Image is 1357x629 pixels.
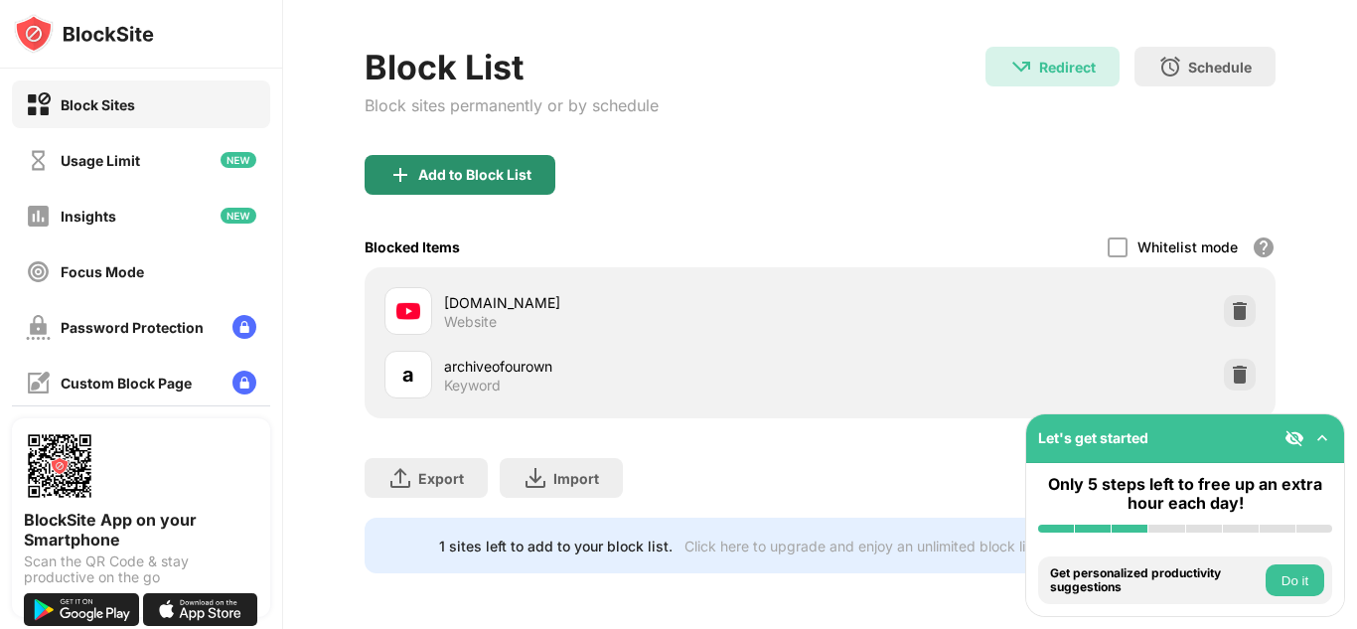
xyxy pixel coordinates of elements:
[439,538,673,554] div: 1 sites left to add to your block list.
[444,313,497,331] div: Website
[365,238,460,255] div: Blocked Items
[1284,428,1304,448] img: eye-not-visible.svg
[365,47,659,87] div: Block List
[444,377,501,394] div: Keyword
[684,538,1041,554] div: Click here to upgrade and enjoy an unlimited block list.
[61,96,135,113] div: Block Sites
[402,360,414,390] div: a
[1266,564,1324,596] button: Do it
[365,95,659,115] div: Block sites permanently or by schedule
[24,430,95,502] img: options-page-qr-code.png
[26,315,51,340] img: password-protection-off.svg
[61,208,116,225] div: Insights
[1038,429,1148,446] div: Let's get started
[26,92,51,117] img: block-on.svg
[61,319,204,336] div: Password Protection
[1312,428,1332,448] img: omni-setup-toggle.svg
[24,510,258,550] div: BlockSite App on your Smartphone
[26,259,51,284] img: focus-off.svg
[444,356,821,377] div: archiveofourown
[221,152,256,168] img: new-icon.svg
[418,470,464,487] div: Export
[26,148,51,173] img: time-usage-off.svg
[232,371,256,394] img: lock-menu.svg
[1039,59,1096,76] div: Redirect
[26,204,51,229] img: insights-off.svg
[396,299,420,323] img: favicons
[61,263,144,280] div: Focus Mode
[1050,566,1261,595] div: Get personalized productivity suggestions
[1188,59,1252,76] div: Schedule
[26,371,51,395] img: customize-block-page-off.svg
[61,375,192,392] div: Custom Block Page
[221,208,256,224] img: new-icon.svg
[418,167,531,183] div: Add to Block List
[444,292,821,313] div: [DOMAIN_NAME]
[232,315,256,339] img: lock-menu.svg
[1137,238,1238,255] div: Whitelist mode
[14,14,154,54] img: logo-blocksite.svg
[24,593,139,626] img: get-it-on-google-play.svg
[1038,475,1332,513] div: Only 5 steps left to free up an extra hour each day!
[553,470,599,487] div: Import
[143,593,258,626] img: download-on-the-app-store.svg
[24,553,258,585] div: Scan the QR Code & stay productive on the go
[61,152,140,169] div: Usage Limit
